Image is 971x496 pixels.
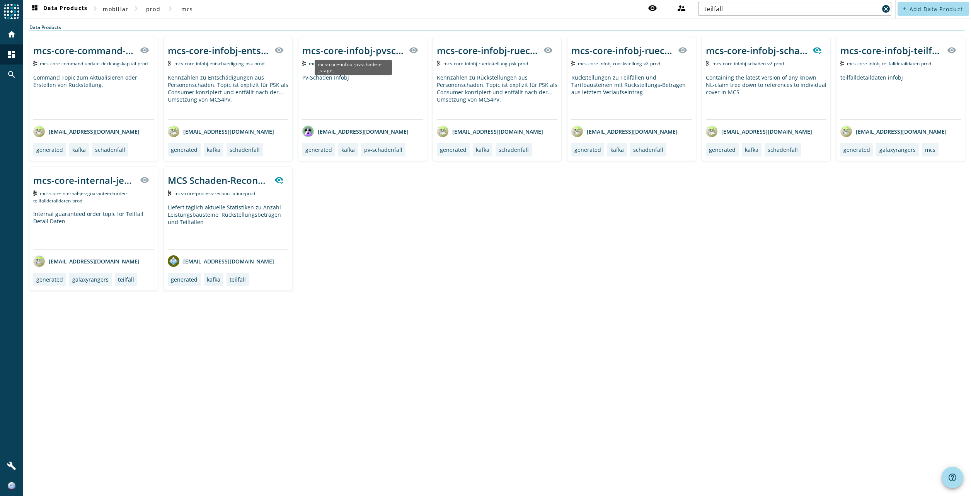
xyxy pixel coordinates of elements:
mat-icon: build [7,461,16,471]
div: kafka [610,146,624,153]
button: Clear [881,3,891,14]
div: generated [36,276,63,283]
div: generated [171,276,198,283]
span: Kafka Topic: mcs-core-infobj-teilfalldetaildaten-prod [847,60,931,67]
button: Add Data Product [898,2,969,16]
div: teilfall [118,276,134,283]
img: avatar [33,255,45,267]
span: Kafka Topic: mcs-core-infobj-rueckstellung-v2-prod [578,60,660,67]
div: schadenfall [768,146,798,153]
div: teilfall [230,276,246,283]
img: Kafka Topic: mcs-core-infobj-rueckstellung-v2-prod [571,61,575,66]
div: [EMAIL_ADDRESS][DOMAIN_NAME] [168,255,274,267]
button: Data Products [27,2,90,16]
div: kafka [72,146,86,153]
mat-icon: cancel [881,4,891,14]
div: [EMAIL_ADDRESS][DOMAIN_NAME] [571,126,678,137]
div: pv-schadenfall [364,146,402,153]
div: generated [709,146,736,153]
span: prod [146,5,160,13]
div: galaxyrangers [879,146,916,153]
img: Kafka Topic: mcs-core-command-update-deckungskapital-prod [33,61,37,66]
img: Kafka Topic: mcs-core-infobj-rueckstellung-psk-prod [437,61,440,66]
div: mcs-core-infobj-rueckstellung-psk-_stage_ [437,44,539,57]
div: [EMAIL_ADDRESS][DOMAIN_NAME] [437,126,543,137]
span: Kafka Topic: mcs-core-infobj-entschaedigung-psk-prod [174,60,264,67]
div: mcs-core-internal-jes-guaranteed-order-teilfalldetaildaten-_stage_ [33,174,135,187]
mat-icon: add [902,7,906,11]
img: avatar [302,126,314,137]
mat-icon: chevron_right [165,4,175,13]
div: mcs-core-infobj-rueckstellung-v2-_stage_ [571,44,673,57]
div: generated [171,146,198,153]
input: Search (% or * for wildcards) [704,4,879,14]
div: Data Products [29,24,965,31]
div: Command Topic zum Aktualisieren oder Erstellen von Rückstellung. [33,74,154,119]
div: kafka [207,146,220,153]
div: generated [305,146,332,153]
mat-icon: visibility [140,46,149,55]
mat-icon: visibility [648,3,657,13]
img: avatar [168,255,179,267]
img: avatar [168,126,179,137]
span: Data Products [30,4,87,14]
button: mobiliar [100,2,131,16]
div: mcs-core-infobj-teilfalldetaildaten-_stage_ [840,44,942,57]
div: generated [440,146,467,153]
div: [EMAIL_ADDRESS][DOMAIN_NAME] [840,126,947,137]
div: mcs-core-infobj-pvschaden-_stage_ [315,60,392,75]
button: mcs [175,2,199,16]
span: Kafka Topic: mcs-core-internal-jes-guaranteed-order-teilfalldetaildaten-prod [33,190,128,204]
div: mcs-core-command-update-deckungskapital-_stage_ [33,44,135,57]
mat-icon: dashboard [7,50,16,59]
img: Kafka Topic: mcs-core-infobj-teilfalldetaildaten-prod [840,61,844,66]
div: kafka [207,276,220,283]
img: avatar [706,126,717,137]
button: prod [141,2,165,16]
mat-icon: dashboard [30,4,39,14]
div: [EMAIL_ADDRESS][DOMAIN_NAME] [168,126,274,137]
mat-icon: chevron_right [131,4,141,13]
mat-icon: visibility [140,175,149,185]
span: Kafka Topic: mcs-core-infobj-rueckstellung-psk-prod [443,60,528,67]
div: kafka [745,146,758,153]
div: [EMAIL_ADDRESS][DOMAIN_NAME] [33,126,140,137]
mat-icon: search [7,70,16,79]
div: [EMAIL_ADDRESS][DOMAIN_NAME] [706,126,812,137]
img: avatar [437,126,448,137]
div: Liefert täglich aktuelle Statistiken zu Anzahl Leistungsbausteine, Rückstellungsbeträgen und Teil... [168,204,288,249]
span: Kafka Topic: mcs-core-infobj-schaden-v2-prod [712,60,784,67]
div: Pv-Schaden Infobj [302,74,423,119]
div: generated [843,146,870,153]
div: Containing the latest version of any known NL-claim tree down to references to individual cover i... [706,74,826,119]
img: Kafka Topic: mcs-core-process-reconciliation-prod [168,190,171,196]
span: Kafka Topic: mcs-core-command-update-deckungskapital-prod [40,60,148,67]
img: Kafka Topic: mcs-core-internal-jes-guaranteed-order-teilfalldetaildaten-prod [33,190,37,196]
div: mcs [925,146,935,153]
div: schadenfall [633,146,663,153]
div: kafka [341,146,355,153]
div: Internal guaranteed order topic for Teilfall Detail Daten [33,210,154,249]
div: schadenfall [499,146,529,153]
div: Kennzahlen zu Entschädigungen aus Personenschäden. Topic ist explizit für PSK als Consumer konzip... [168,74,288,119]
img: avatar [571,126,583,137]
div: kafka [476,146,489,153]
mat-icon: supervisor_account [677,3,686,13]
mat-icon: visibility [274,46,284,55]
div: mcs-core-infobj-entschaedigung-psk-_stage_ [168,44,270,57]
div: mcs-core-infobj-pvschaden-_stage_ [302,44,404,57]
mat-icon: visibility [947,46,956,55]
img: spoud-logo.svg [4,4,19,19]
mat-icon: help_outline [948,473,957,482]
span: Kafka Topic: mcs-core-process-reconciliation-prod [174,190,255,197]
div: Rückstellungen zu Teilfällen und Tarifbausteinen mit Rückstellungs-Beträgen aus letztem Verlaufse... [571,74,692,119]
div: generated [574,146,601,153]
div: teilfalldetaildaten infobj [840,74,961,119]
img: Kafka Topic: mcs-core-infobj-entschaedigung-psk-prod [168,61,171,66]
mat-icon: home [7,30,16,39]
img: Kafka Topic: mcs-core-infobj-pvschaden-prod [302,61,306,66]
div: mcs-core-infobj-schaden-v2-_stage_ [706,44,808,57]
div: [EMAIL_ADDRESS][DOMAIN_NAME] [302,126,409,137]
div: Kennzahlen zu Rückstellungen aus Personenschäden. Topic ist explizit für PSK als Consumer konzipi... [437,74,557,119]
span: Kafka Topic: mcs-core-infobj-pvschaden-prod [309,60,379,67]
